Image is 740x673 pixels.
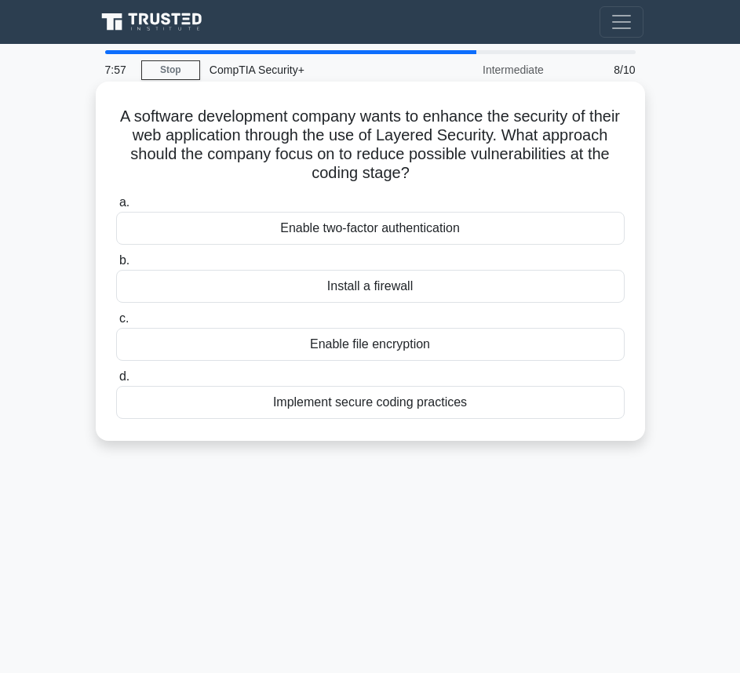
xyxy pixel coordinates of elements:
div: Enable file encryption [116,328,625,361]
div: Enable two-factor authentication [116,212,625,245]
button: Toggle navigation [600,6,643,38]
span: a. [119,195,129,209]
a: Stop [141,60,200,80]
div: 8/10 [553,54,645,85]
div: CompTIA Security+ [200,54,416,85]
span: c. [119,311,129,325]
div: Implement secure coding practices [116,386,625,419]
div: Install a firewall [116,270,625,303]
span: b. [119,253,129,267]
h5: A software development company wants to enhance the security of their web application through the... [115,107,626,184]
div: 7:57 [96,54,141,85]
div: Intermediate [416,54,553,85]
span: d. [119,369,129,383]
